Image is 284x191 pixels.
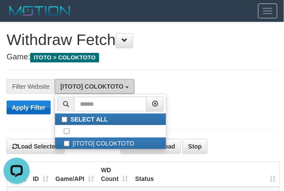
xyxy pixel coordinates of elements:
[55,138,166,149] label: [ITOTO] COLOKTOTO
[7,139,65,154] button: Load Selected
[64,128,69,134] input: SELECT GAME
[30,53,99,63] span: ITOTO > COLOKTOTO
[7,79,55,94] div: Filter Website
[3,3,30,30] button: Open LiveChat chat widget
[97,162,132,188] th: WD Count: activate to sort column ascending
[7,53,277,62] h4: Game:
[62,117,67,122] input: SELECT ALL
[52,162,97,188] th: Game/API: activate to sort column ascending
[7,101,51,115] button: Apply Filter
[64,141,69,146] input: [ITOTO] COLOKTOTO
[55,79,134,94] button: [ITOTO] COLOKTOTO
[55,125,166,138] a: SELECT GAME
[60,83,123,90] span: [ITOTO] COLOKTOTO
[132,162,280,188] th: Status: activate to sort column ascending
[7,31,277,49] h1: Withdraw Fetch
[29,162,52,188] th: ID: activate to sort column ascending
[183,139,208,154] button: Stop
[69,128,114,135] b: SELECT GAME
[55,114,166,125] label: SELECT ALL
[7,4,73,17] img: MOTION_logo.png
